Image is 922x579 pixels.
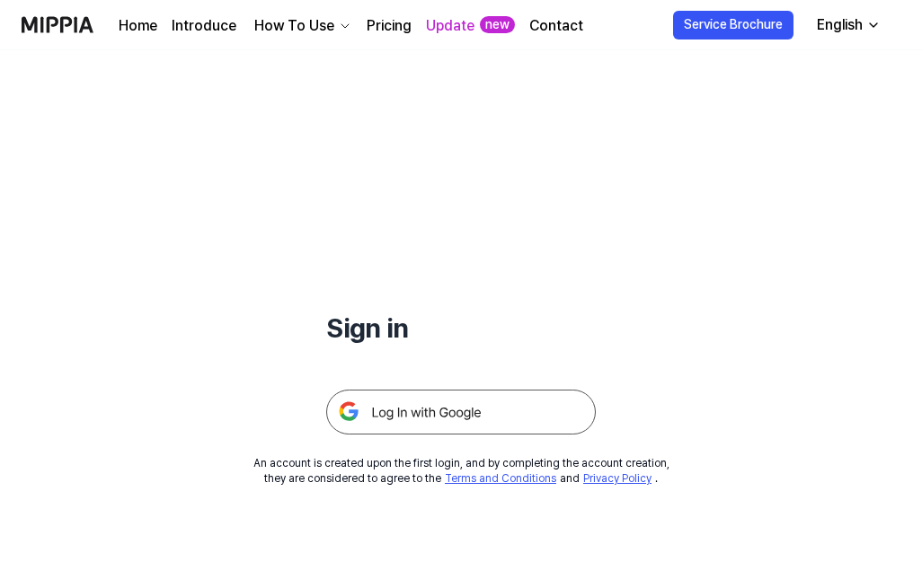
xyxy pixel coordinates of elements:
[326,390,596,434] img: 구글 로그인 버튼
[802,7,891,43] button: English
[529,15,583,37] a: Contact
[426,15,474,37] a: Update
[119,15,157,37] a: Home
[813,14,866,36] div: English
[326,309,596,347] h1: Sign in
[583,472,652,485] a: Privacy Policy
[480,16,515,34] div: new
[445,472,556,485] a: Terms and Conditions
[673,11,793,39] button: Service Brochure
[251,15,338,37] div: How To Use
[253,456,669,487] div: An account is created upon the first login, and by completing the account creation, they are cons...
[172,15,236,37] a: Introduce
[367,15,412,37] a: Pricing
[251,15,352,37] button: How To Use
